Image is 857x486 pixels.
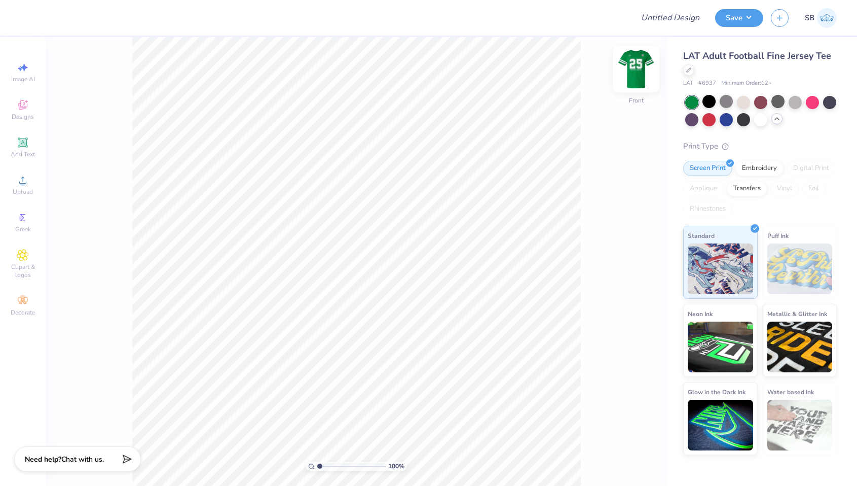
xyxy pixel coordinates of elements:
[721,79,772,88] span: Minimum Order: 12 +
[688,322,753,372] img: Neon Ink
[25,455,61,464] strong: Need help?
[12,113,34,121] span: Designs
[683,201,732,217] div: Rhinestones
[11,150,35,158] span: Add Text
[727,181,767,196] div: Transfers
[715,9,763,27] button: Save
[767,308,827,319] span: Metallic & Glitter Ink
[688,308,713,319] span: Neon Ink
[688,230,715,241] span: Standard
[688,244,753,294] img: Standard
[767,230,789,241] span: Puff Ink
[15,225,31,233] span: Greek
[802,181,826,196] div: Foil
[817,8,837,28] img: Srihan Basvapatri
[770,181,799,196] div: Vinyl
[805,12,814,24] span: SB
[683,79,693,88] span: LAT
[683,181,724,196] div: Applique
[11,308,35,317] span: Decorate
[805,8,837,28] a: SB
[633,8,707,28] input: Untitled Design
[683,161,732,176] div: Screen Print
[735,161,784,176] div: Embroidery
[688,387,746,397] span: Glow in the Dark Ink
[11,75,35,83] span: Image AI
[629,96,644,105] div: Front
[688,400,753,450] img: Glow in the Dark Ink
[388,462,404,471] span: 100 %
[683,50,831,62] span: LAT Adult Football Fine Jersey Tee
[698,79,716,88] span: # 6937
[5,263,41,279] span: Clipart & logos
[767,400,833,450] img: Water based Ink
[767,322,833,372] img: Metallic & Glitter Ink
[61,455,104,464] span: Chat with us.
[767,244,833,294] img: Puff Ink
[13,188,33,196] span: Upload
[683,141,837,152] div: Print Type
[767,387,814,397] span: Water based Ink
[616,49,656,89] img: Front
[787,161,836,176] div: Digital Print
